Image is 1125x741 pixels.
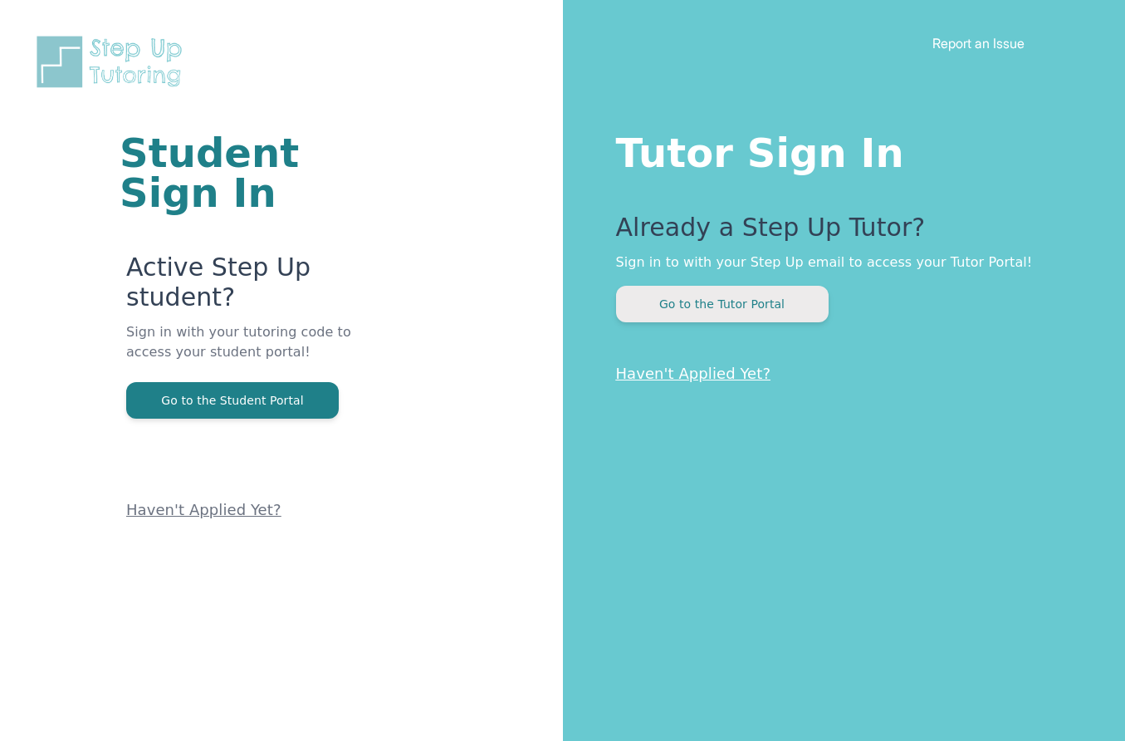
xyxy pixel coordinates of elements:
[33,33,193,91] img: Step Up Tutoring horizontal logo
[120,133,364,213] h1: Student Sign In
[126,392,339,408] a: Go to the Student Portal
[126,501,281,518] a: Haven't Applied Yet?
[932,35,1025,52] a: Report an Issue
[616,213,1059,253] p: Already a Step Up Tutor?
[126,382,339,419] button: Go to the Student Portal
[616,296,829,312] a: Go to the Tutor Portal
[616,126,1059,173] h1: Tutor Sign In
[126,322,364,382] p: Sign in with your tutoring code to access your student portal!
[616,253,1059,272] p: Sign in to with your Step Up email to access your Tutor Portal!
[616,286,829,322] button: Go to the Tutor Portal
[616,365,771,382] a: Haven't Applied Yet?
[126,253,364,322] p: Active Step Up student?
